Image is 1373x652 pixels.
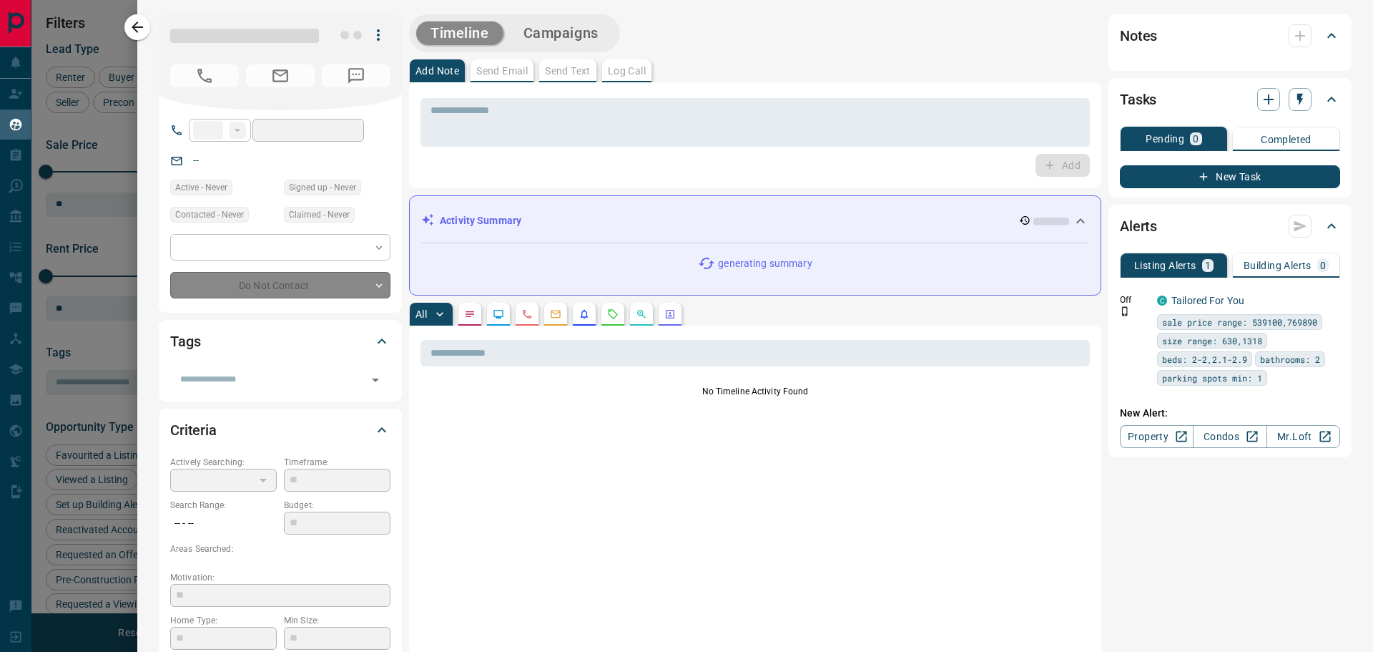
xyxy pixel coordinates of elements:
[170,542,390,555] p: Areas Searched:
[1120,306,1130,316] svg: Push Notification Only
[415,66,459,76] p: Add Note
[421,208,1089,234] div: Activity Summary
[1162,315,1317,329] span: sale price range: 539100,769890
[493,308,504,320] svg: Lead Browsing Activity
[170,499,277,512] p: Search Range:
[175,208,244,222] span: Contacted - Never
[1320,261,1326,271] p: 0
[579,308,590,320] svg: Listing Alerts
[170,512,277,535] p: -- - --
[1134,261,1196,271] p: Listing Alerts
[1120,165,1340,188] button: New Task
[416,21,503,45] button: Timeline
[664,308,676,320] svg: Agent Actions
[289,180,356,195] span: Signed up - Never
[322,64,390,87] span: No Number
[1120,406,1340,421] p: New Alert:
[284,499,390,512] p: Budget:
[1244,261,1312,271] p: Building Alerts
[170,571,390,584] p: Motivation:
[1162,371,1262,385] span: parking spots min: 1
[1171,295,1244,306] a: Tailored For You
[246,64,315,87] span: No Email
[170,330,200,353] h2: Tags
[718,256,812,271] p: generating summary
[284,456,390,469] p: Timeframe:
[170,64,239,87] span: No Number
[170,456,277,469] p: Actively Searching:
[636,308,647,320] svg: Opportunities
[550,308,561,320] svg: Emails
[1193,134,1199,144] p: 0
[1266,425,1340,448] a: Mr.Loft
[1162,334,1262,348] span: size range: 630,1318
[1261,135,1312,145] p: Completed
[170,324,390,359] div: Tags
[170,272,390,298] div: Do Not Contact
[1146,134,1184,144] p: Pending
[509,21,613,45] button: Campaigns
[170,413,390,447] div: Criteria
[1260,352,1320,366] span: bathrooms: 2
[1120,24,1157,47] h2: Notes
[440,213,521,228] p: Activity Summary
[1120,19,1340,53] div: Notes
[607,308,619,320] svg: Requests
[289,208,350,222] span: Claimed - Never
[1157,296,1167,306] div: condos.ca
[170,614,277,627] p: Home Type:
[1193,425,1266,448] a: Condos
[365,370,385,390] button: Open
[521,308,533,320] svg: Calls
[1120,82,1340,117] div: Tasks
[1205,261,1211,271] p: 1
[415,309,427,319] p: All
[175,180,227,195] span: Active - Never
[193,155,199,166] a: --
[1120,293,1148,306] p: Off
[1120,215,1157,238] h2: Alerts
[170,419,217,442] h2: Criteria
[1120,425,1194,448] a: Property
[420,385,1090,398] p: No Timeline Activity Found
[464,308,476,320] svg: Notes
[1162,352,1247,366] span: beds: 2-2,2.1-2.9
[1120,88,1156,111] h2: Tasks
[284,614,390,627] p: Min Size:
[1120,209,1340,243] div: Alerts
